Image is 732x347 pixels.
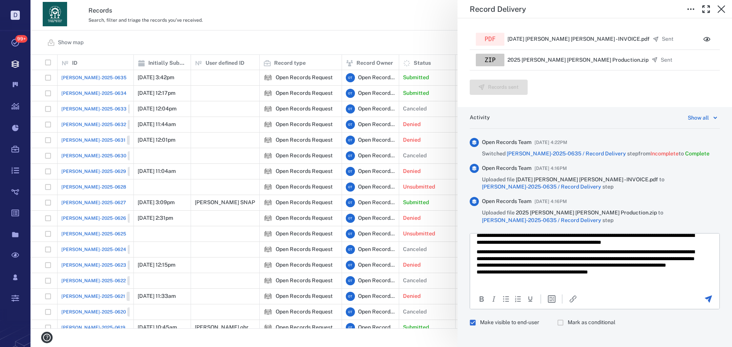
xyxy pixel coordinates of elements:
span: Switched step from to [482,150,710,158]
div: Bullet list [501,294,510,304]
a: [PERSON_NAME]-2025-0635 / Record Delivery [482,217,601,223]
span: Uploaded file to step [482,176,720,191]
a: [PERSON_NAME]-2025-0635 / Record Delivery [507,150,626,157]
span: 99+ [15,35,27,43]
span: Uploaded file to step [482,209,720,224]
button: Insert/edit link [568,294,578,304]
button: Toggle to Edit Boxes [683,2,698,17]
span: [DATE] 4:16PM [535,197,567,206]
h6: Activity [470,114,490,122]
p: Sent [662,35,673,43]
button: Insert template [547,294,556,304]
button: Send the comment [704,294,713,304]
span: Help [17,5,33,12]
span: Complete [685,150,710,157]
a: [PERSON_NAME]-2025-0635 / Record Delivery [482,184,601,190]
span: 2025 [PERSON_NAME] [PERSON_NAME] Production.zip [516,209,658,216]
div: Numbered list [514,294,523,304]
p: 2025 [PERSON_NAME] [PERSON_NAME] Production.zip [507,56,649,64]
button: Underline [526,294,535,304]
span: [DATE] 4:16PM [535,164,567,173]
span: [DATE] 4:22PM [535,138,567,147]
iframe: Rich Text Area [470,233,719,288]
p: Sent [661,56,672,64]
span: Make visible to end-user [480,319,539,326]
button: Toggle Fullscreen [698,2,714,17]
button: Italic [489,294,498,304]
div: zip [476,54,504,67]
button: Close [714,2,729,17]
span: Open Records Team [482,198,531,205]
p: D [11,11,20,20]
div: Comment will be marked as non-final decision [557,315,621,330]
div: pdf [476,33,504,46]
span: Mark as conditional [568,319,615,326]
span: [DATE] [PERSON_NAME] [PERSON_NAME] - INVOICE.pdf [516,176,659,182]
span: Open Records Team [482,139,531,146]
p: [DATE] [PERSON_NAME] [PERSON_NAME] - INVOICE.pdf [507,35,650,43]
span: Open Records Team [482,165,531,172]
div: Citizen will see comment [470,315,545,330]
button: Bold [477,294,486,304]
span: Incomplete [650,150,679,157]
div: Show all [688,113,709,122]
h5: Record Delivery [470,5,526,14]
